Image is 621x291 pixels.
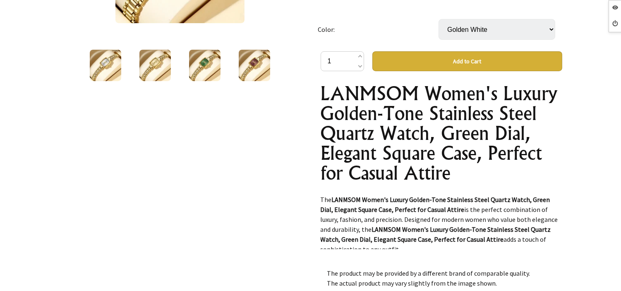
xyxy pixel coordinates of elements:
[321,84,562,183] h1: LANMSOM Women's Luxury Golden-Tone Stainless Steel Quartz Watch, Green Dial, Elegant Square Case,...
[189,50,221,81] img: LANMSOM Women’s Golden Quartz Watch
[90,50,121,81] img: LANMSOM Women’s Golden Quartz Watch
[327,268,556,288] p: The product may be provided by a different brand of comparable quality. The actual product may va...
[318,7,439,51] td: Color:
[321,195,550,214] strong: LANMSOM Women's Luxury Golden-Tone Stainless Steel Quartz Watch, Green Dial, Elegant Square Case,...
[321,225,551,243] strong: LANMSOM Women's Luxury Golden-Tone Stainless Steel Quartz Watch, Green Dial, Elegant Square Case,...
[372,51,562,71] button: Add to Cart
[239,50,270,81] img: LANMSOM Women’s Golden Quartz Watch
[139,50,171,81] img: LANMSOM Women’s Golden Quartz Watch
[321,195,562,254] p: The is the perfect combination of luxury, fashion, and precision. Designed for modern women who v...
